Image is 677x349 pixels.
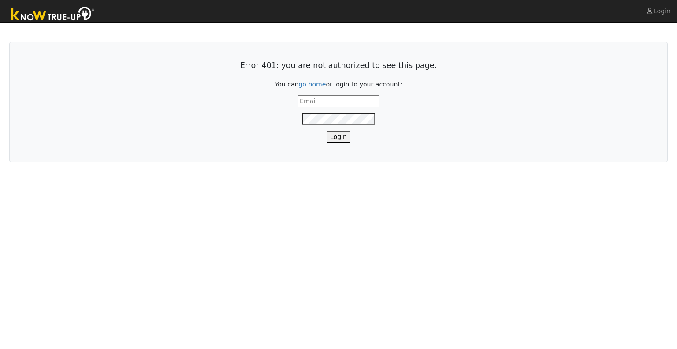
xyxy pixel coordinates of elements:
[327,131,350,143] button: Login
[28,61,649,70] h3: Error 401: you are not authorized to see this page.
[28,80,649,89] p: You can or login to your account:
[7,5,99,25] img: Know True-Up
[298,81,326,88] a: go home
[298,95,379,107] input: Email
